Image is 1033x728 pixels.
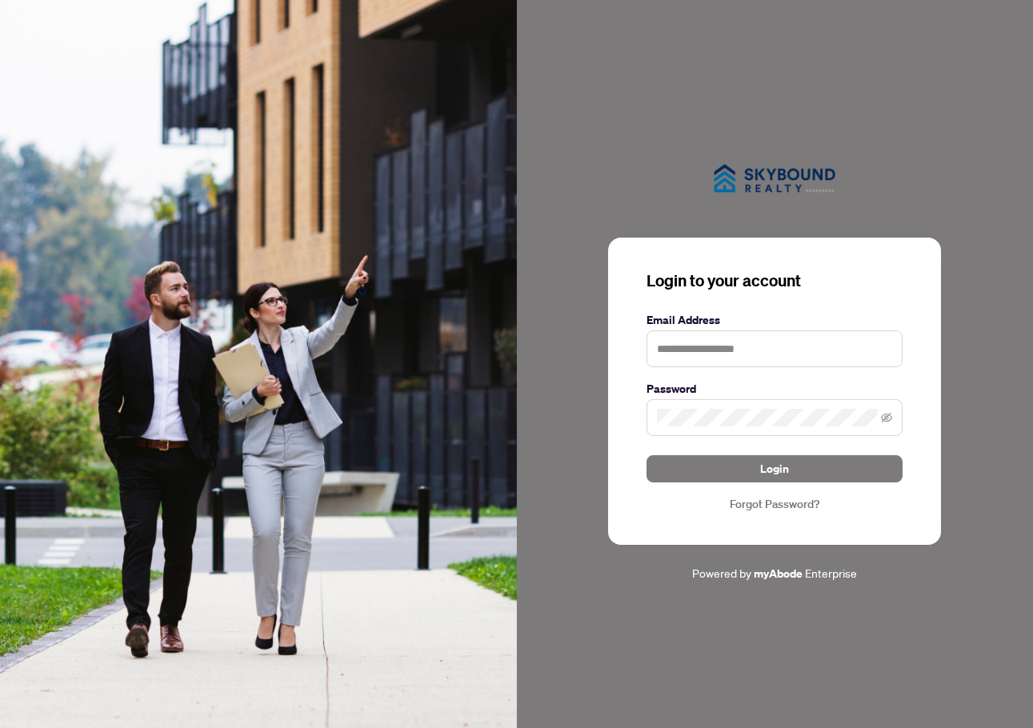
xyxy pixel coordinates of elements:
[881,412,892,423] span: eye-invisible
[647,311,903,329] label: Email Address
[805,566,857,580] span: Enterprise
[754,565,803,582] a: myAbode
[647,495,903,513] a: Forgot Password?
[647,380,903,398] label: Password
[647,455,903,482] button: Login
[760,456,789,482] span: Login
[692,566,751,580] span: Powered by
[695,146,855,212] img: ma-logo
[647,270,903,292] h3: Login to your account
